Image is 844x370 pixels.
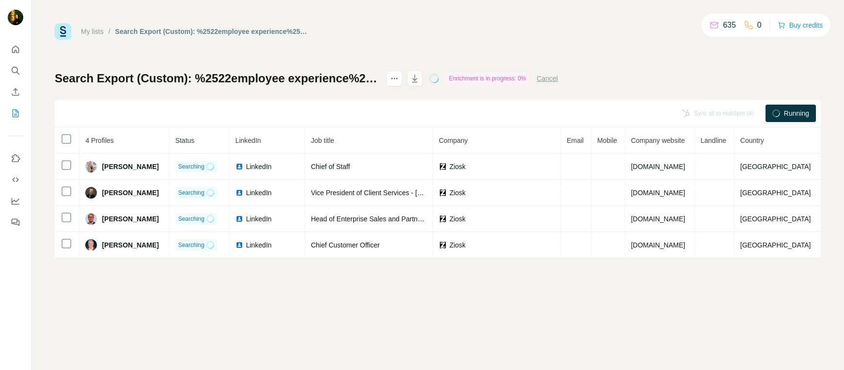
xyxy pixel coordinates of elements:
[81,28,104,35] a: My lists
[597,137,617,144] span: Mobile
[235,241,243,249] img: LinkedIn logo
[109,27,110,36] li: /
[740,215,811,223] span: [GEOGRAPHIC_DATA]
[85,137,113,144] span: 4 Profiles
[246,240,272,250] span: LinkedIn
[311,215,439,223] span: Head of Enterprise Sales and Partnerships
[178,241,204,249] span: Searching
[631,241,685,249] span: [DOMAIN_NAME]
[311,137,334,144] span: Job title
[439,163,447,170] img: company-logo
[115,27,308,36] div: Search Export (Custom): %2522employee experience%2522 OR %2522workplace experience%2522 OR %2522e...
[8,62,23,79] button: Search
[740,189,811,197] span: [GEOGRAPHIC_DATA]
[631,163,685,170] span: [DOMAIN_NAME]
[55,23,71,40] img: Surfe Logo
[102,214,158,224] span: [PERSON_NAME]
[631,137,685,144] span: Company website
[311,241,380,249] span: Chief Customer Officer
[311,163,350,170] span: Chief of Staff
[784,108,809,118] span: Running
[8,105,23,122] button: My lists
[567,137,584,144] span: Email
[537,74,558,83] button: Cancel
[439,215,447,223] img: company-logo
[631,215,685,223] span: [DOMAIN_NAME]
[102,188,158,198] span: [PERSON_NAME]
[85,161,97,172] img: Avatar
[178,162,204,171] span: Searching
[387,71,402,86] button: actions
[740,163,811,170] span: [GEOGRAPHIC_DATA]
[8,171,23,188] button: Use Surfe API
[8,214,23,231] button: Feedback
[778,18,823,32] button: Buy credits
[8,150,23,167] button: Use Surfe on LinkedIn
[8,41,23,58] button: Quick start
[55,71,378,86] h1: Search Export (Custom): %2522employee experience%2522 OR %2522workplace experience%2522 OR %2522e...
[446,73,529,84] div: Enrichment is in progress: 0%
[235,163,243,170] img: LinkedIn logo
[8,83,23,101] button: Enrich CSV
[701,137,726,144] span: Landline
[246,162,272,171] span: LinkedIn
[439,241,447,249] img: company-logo
[235,215,243,223] img: LinkedIn logo
[8,10,23,25] img: Avatar
[311,189,471,197] span: Vice President of Client Services - [PERSON_NAME]
[246,214,272,224] span: LinkedIn
[631,189,685,197] span: [DOMAIN_NAME]
[740,137,764,144] span: Country
[246,188,272,198] span: LinkedIn
[757,19,762,31] p: 0
[740,241,811,249] span: [GEOGRAPHIC_DATA]
[723,19,736,31] p: 635
[178,215,204,223] span: Searching
[450,188,466,198] span: Ziosk
[439,137,468,144] span: Company
[450,214,466,224] span: Ziosk
[85,239,97,251] img: Avatar
[175,137,195,144] span: Status
[8,192,23,210] button: Dashboard
[450,162,466,171] span: Ziosk
[85,213,97,225] img: Avatar
[102,240,158,250] span: [PERSON_NAME]
[439,189,447,197] img: company-logo
[178,188,204,197] span: Searching
[235,137,261,144] span: LinkedIn
[102,162,158,171] span: [PERSON_NAME]
[85,187,97,199] img: Avatar
[450,240,466,250] span: Ziosk
[235,189,243,197] img: LinkedIn logo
